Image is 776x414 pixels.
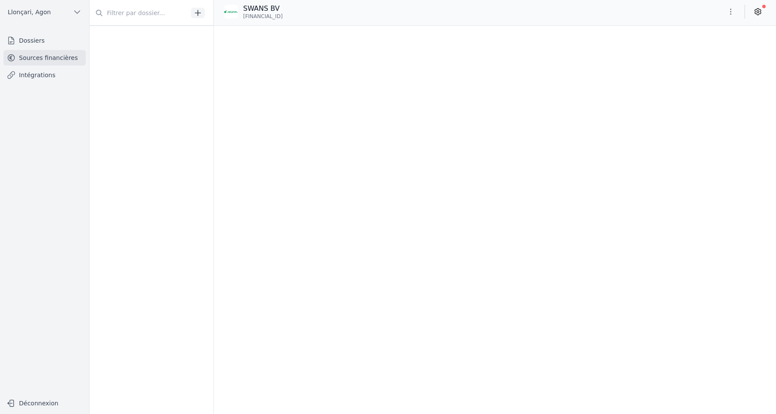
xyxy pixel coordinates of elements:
span: Llonçari, Agon [8,8,51,16]
span: [FINANCIAL_ID] [243,13,283,20]
a: Sources financières [3,50,86,66]
button: Déconnexion [3,396,86,410]
p: SWANS BV [243,3,283,14]
a: Dossiers [3,33,86,48]
a: Intégrations [3,67,86,83]
input: Filtrer par dossier... [90,5,188,21]
img: ARGENTA_ARSPBE22.png [224,5,238,19]
button: Llonçari, Agon [3,5,86,19]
